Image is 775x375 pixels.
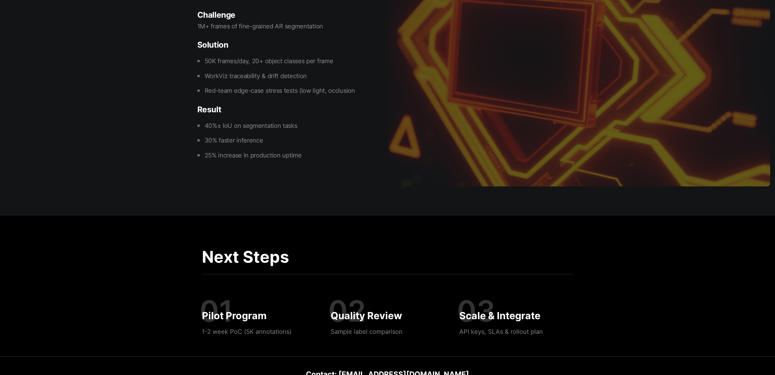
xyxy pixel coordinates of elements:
[197,11,368,19] h4: Challenge
[328,289,366,333] div: 02
[205,135,263,146] p: 30% faster inference
[205,121,297,131] p: 40%± IoU on segmentation tasks
[197,21,368,31] p: 1M+ frames of fine-grained AR segmentation
[205,150,302,160] p: 25% increase in production uptime
[202,327,316,337] p: 1-2 week PoC (5K annotations)
[457,289,496,333] div: 03
[331,308,445,323] h3: Quality Review
[202,308,316,323] h3: Pilot Program
[197,41,368,49] h4: Solution
[199,289,233,333] div: 01
[205,56,333,66] p: 50K frames/day, 20+ object classes per frame
[197,106,368,114] h4: Result
[459,308,573,323] h3: Scale & Integrate
[205,71,307,81] p: WorkViz traceability & drift detection
[459,327,573,337] p: API keys, SLAs & rollout plan
[331,327,445,337] p: Sample label comparison
[205,86,355,96] p: Red-team edge-case stress tests (low light, occlusion
[202,245,573,269] h2: Next Steps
